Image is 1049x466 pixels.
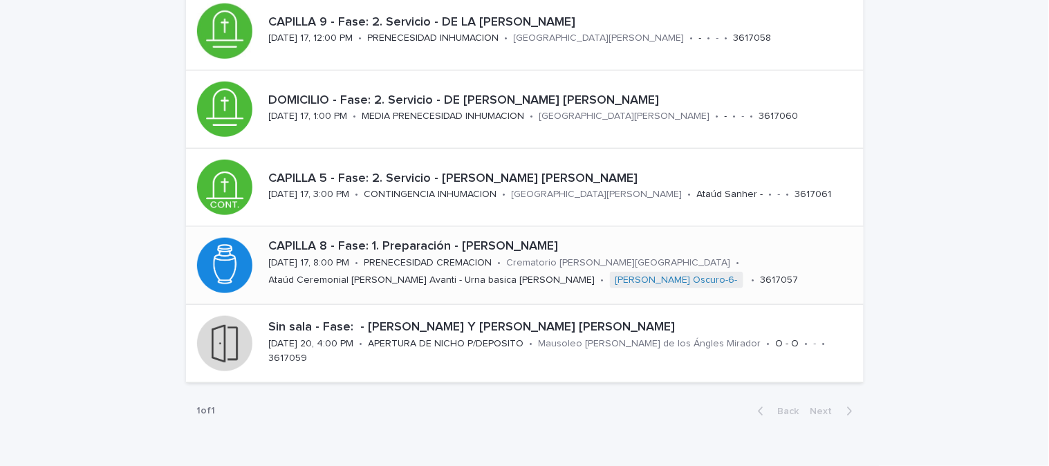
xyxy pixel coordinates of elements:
[615,274,738,286] a: [PERSON_NAME] Oscuro-6-
[716,111,719,122] p: •
[369,338,524,350] p: APERTURA DE NICHO P/DEPOSITO
[355,189,359,201] p: •
[707,32,711,44] p: •
[699,32,702,44] p: -
[498,257,501,269] p: •
[770,407,799,416] span: Back
[769,189,772,201] p: •
[539,111,710,122] p: [GEOGRAPHIC_DATA][PERSON_NAME]
[186,394,227,428] p: 1 of 1
[716,32,719,44] p: -
[186,227,864,305] a: CAPILLA 8 - Fase: 1. Preparación - [PERSON_NAME][DATE] 17, 8:00 PM•PRENECESIDAD CREMACION•Cremato...
[186,71,864,149] a: DOMICILIO - Fase: 2. Servicio - DE [PERSON_NAME] [PERSON_NAME][DATE] 17, 1:00 PM•MEDIA PRENECESID...
[747,405,805,418] button: Back
[761,274,799,286] p: 3617057
[269,15,858,30] p: CAPILLA 9 - Fase: 2. Servicio - DE LA [PERSON_NAME]
[364,257,492,269] p: PRENECESIDAD CREMACION
[269,189,350,201] p: [DATE] 17, 3:00 PM
[778,189,781,201] p: -
[186,149,864,227] a: CAPILLA 5 - Fase: 2. Servicio - [PERSON_NAME] [PERSON_NAME][DATE] 17, 3:00 PM•CONTINGENCIA INHUMA...
[530,111,534,122] p: •
[503,189,506,201] p: •
[736,257,740,269] p: •
[752,274,755,286] p: •
[688,189,691,201] p: •
[601,274,604,286] p: •
[368,32,499,44] p: PRENECESIDAD INHUMACION
[805,405,864,418] button: Next
[539,338,761,350] p: Mausoleo [PERSON_NAME] de los Ángles Mirador
[360,338,363,350] p: •
[795,189,832,201] p: 3617061
[269,353,308,364] p: 3617059
[814,338,817,350] p: -
[750,111,754,122] p: •
[786,189,790,201] p: •
[776,338,799,350] p: O - O
[514,32,685,44] p: [GEOGRAPHIC_DATA][PERSON_NAME]
[507,257,731,269] p: Crematorio [PERSON_NAME][GEOGRAPHIC_DATA]
[767,338,770,350] p: •
[269,257,350,269] p: [DATE] 17, 8:00 PM
[530,338,533,350] p: •
[505,32,508,44] p: •
[269,111,348,122] p: [DATE] 17, 1:00 PM
[364,189,497,201] p: CONTINGENCIA INHUMACION
[725,32,728,44] p: •
[697,189,763,201] p: Ataúd Sanher -
[759,111,799,122] p: 3617060
[725,111,727,122] p: -
[186,305,864,383] a: Sin sala - Fase: - [PERSON_NAME] Y [PERSON_NAME] [PERSON_NAME][DATE] 20, 4:00 PM•APERTURA DE NICH...
[359,32,362,44] p: •
[269,338,354,350] p: [DATE] 20, 4:00 PM
[269,274,595,286] p: Ataúd Ceremonial [PERSON_NAME] Avanti - Urna basica [PERSON_NAME]
[355,257,359,269] p: •
[690,32,694,44] p: •
[269,93,858,109] p: DOMICILIO - Fase: 2. Servicio - DE [PERSON_NAME] [PERSON_NAME]
[734,32,772,44] p: 3617058
[353,111,357,122] p: •
[512,189,683,201] p: [GEOGRAPHIC_DATA][PERSON_NAME]
[269,171,858,187] p: CAPILLA 5 - Fase: 2. Servicio - [PERSON_NAME] [PERSON_NAME]
[362,111,525,122] p: MEDIA PRENECESIDAD INHUMACION
[269,239,858,254] p: CAPILLA 8 - Fase: 1. Preparación - [PERSON_NAME]
[269,320,858,335] p: Sin sala - Fase: - [PERSON_NAME] Y [PERSON_NAME] [PERSON_NAME]
[742,111,745,122] p: -
[269,32,353,44] p: [DATE] 17, 12:00 PM
[733,111,736,122] p: •
[822,338,826,350] p: •
[810,407,841,416] span: Next
[805,338,808,350] p: •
